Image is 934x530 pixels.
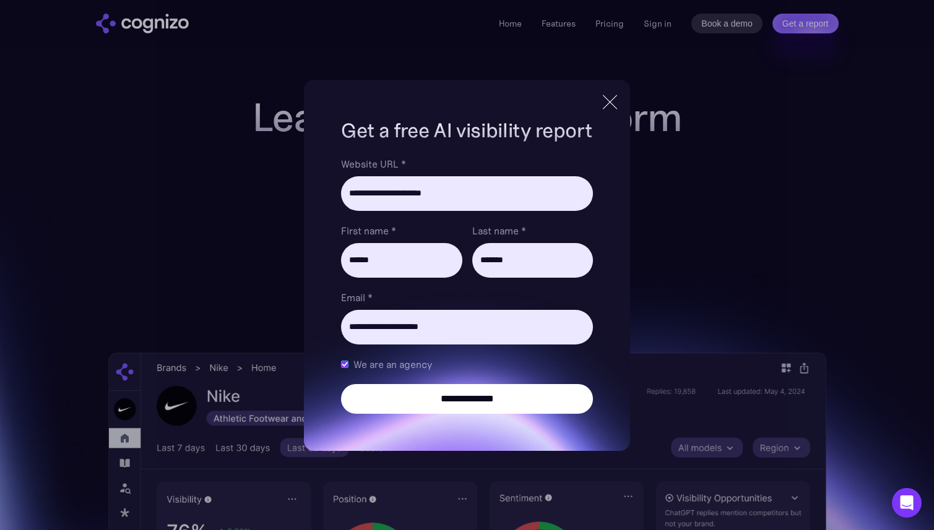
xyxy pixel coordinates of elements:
[341,156,592,171] label: Website URL *
[353,357,432,372] span: We are an agency
[341,156,592,414] form: Brand Report Form
[472,223,593,238] label: Last name *
[341,290,592,305] label: Email *
[341,117,592,144] h1: Get a free AI visibility report
[892,488,922,518] div: Open Intercom Messenger
[341,223,462,238] label: First name *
